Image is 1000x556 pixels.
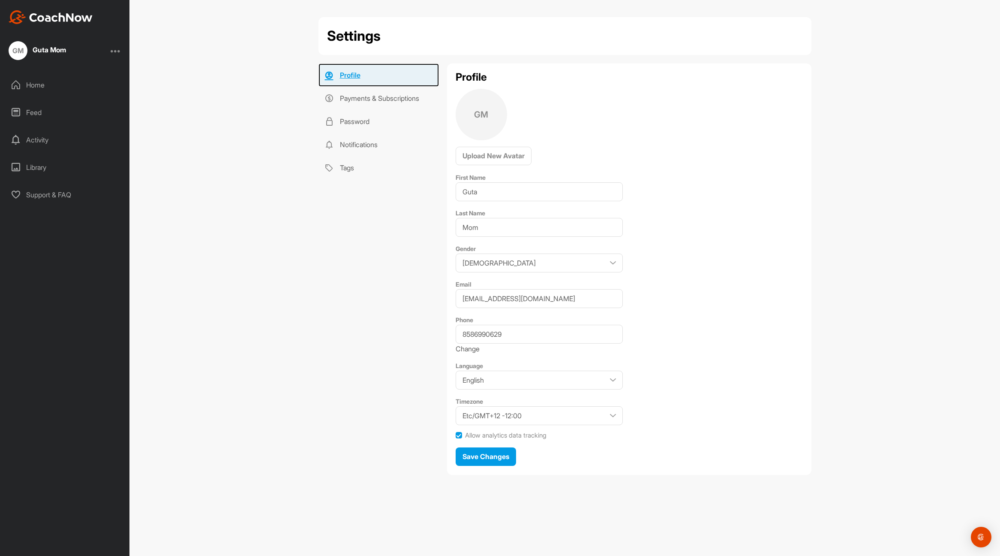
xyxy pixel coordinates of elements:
[465,432,547,439] label: Allow analytics data tracking
[456,209,485,217] label: Last Name
[318,63,439,87] a: Profile
[456,89,507,140] div: GM
[5,184,126,205] div: Support & FAQ
[5,129,126,151] div: Activity
[5,157,126,178] div: Library
[318,87,439,110] a: Payments & Subscriptions
[456,281,471,288] label: Email
[9,41,27,60] div: GM
[318,133,439,156] a: Notifications
[456,325,623,344] input: Add Phone Number
[462,151,525,160] span: Upload New Avatar
[456,72,803,82] h2: Profile
[456,362,483,369] label: Language
[9,10,93,24] img: CoachNow
[33,46,66,53] div: Guta Mom
[327,26,381,46] h2: Settings
[456,245,476,252] label: Gender
[456,174,486,181] label: First Name
[318,156,439,179] a: Tags
[456,147,532,165] button: Upload New Avatar
[318,110,439,133] a: Password
[462,452,509,461] span: Save Changes
[971,527,991,547] div: Open Intercom Messenger
[456,398,483,405] label: Timezone
[5,102,126,123] div: Feed
[5,74,126,96] div: Home
[456,447,516,466] button: Save Changes
[456,316,473,323] label: Phone
[456,344,480,353] span: Change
